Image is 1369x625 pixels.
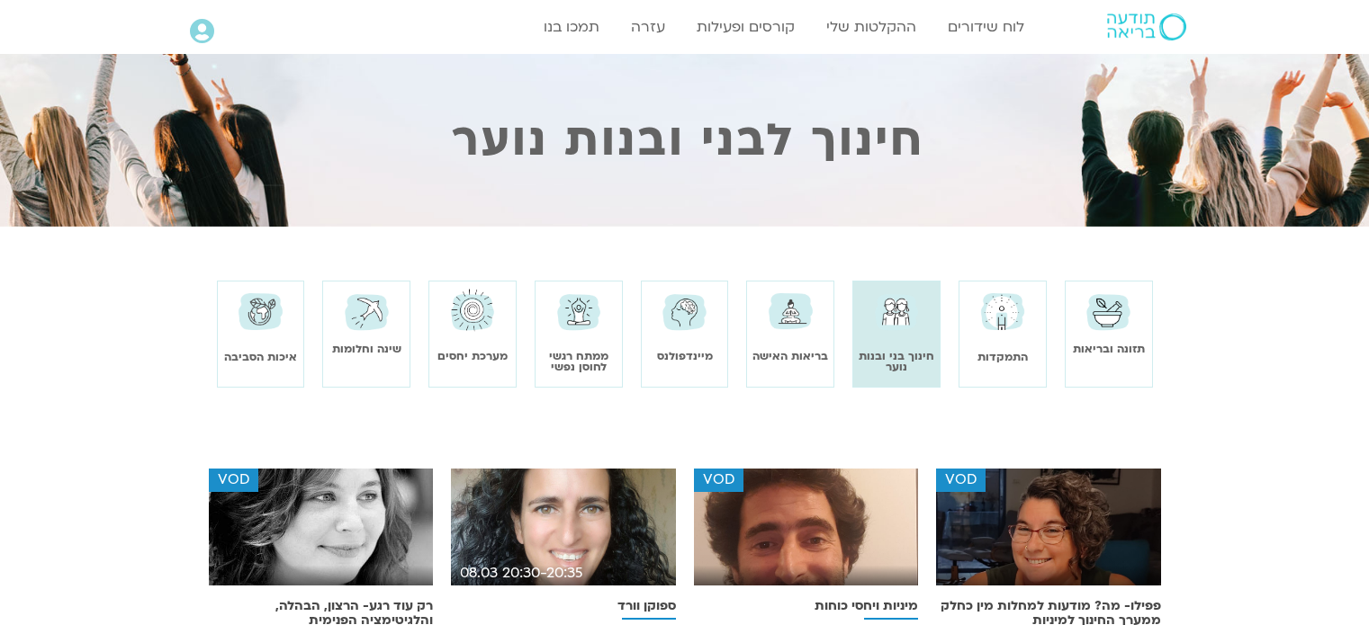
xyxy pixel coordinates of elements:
[1107,13,1186,40] img: תודעה בריאה
[936,469,986,492] span: VOD
[657,349,713,363] a: מיינדפולנס
[451,599,676,613] p: ספוקן וורד
[859,349,934,373] a: חינוך בני ובנות נוער
[535,10,608,44] a: תמכו בנו
[451,562,591,585] span: 20:30-20:35 08.03
[752,349,828,363] a: בריאות האישה
[209,469,258,492] span: VOD
[977,350,1028,364] a: התמקדות
[622,10,674,44] a: עזרה
[694,469,743,492] span: VOD
[817,10,925,44] a: ההקלטות שלי
[688,10,804,44] a: קורסים ופעילות
[694,599,919,613] p: מיניות ויחסי כוחות
[332,342,401,356] a: שינה וחלומות
[437,349,508,363] a: מערכת יחסים
[936,469,1161,599] img: %D7%A2%D7%A0%D7%91%D7%9C-%D7%A4%D7%A8%D7%9F.jpg
[939,10,1033,44] a: לוח שידורים
[209,469,434,599] img: %D7%93%D7%99%D7%A7%D7%9C%D7%94-%D7%90%D7%99%D7%9C-%D7%A1%D7%99%D7%98%D7%95%D7%9F.jpg
[451,469,676,599] img: %D7%94%D7%99%D7%9C%D7%94-%D7%9E%D7%97%D7%99%D7%99%D7%92%D7%AA-scaled.jpeg
[549,349,608,373] a: ממתח רגשי לחוסן נפשי
[1073,342,1145,356] a: תזונה ובריאות
[224,350,297,364] a: איכות הסביבה
[694,469,919,599] img: %D7%99%D7%95%D7%AA%D7%9D-%D7%A8%D7%A4%D7%90%D7%9C%D7%99.jpg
